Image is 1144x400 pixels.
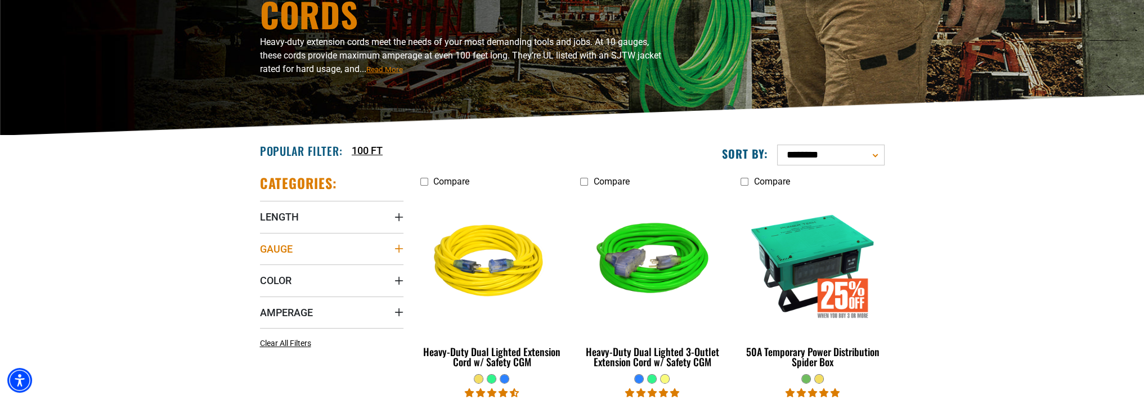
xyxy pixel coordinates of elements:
a: 50A Temporary Power Distribution Spider Box 50A Temporary Power Distribution Spider Box [741,192,884,374]
span: Amperage [260,306,313,319]
a: yellow Heavy-Duty Dual Lighted Extension Cord w/ Safety CGM [420,192,564,374]
span: Color [260,274,291,287]
span: 4.92 stars [625,388,679,398]
h2: Popular Filter: [260,143,343,158]
span: Compare [753,176,789,187]
span: 5.00 stars [786,388,840,398]
span: Heavy-duty extension cords meet the needs of your most demanding tools and jobs. At 10 gauges, th... [260,37,661,74]
span: Clear All Filters [260,339,311,348]
span: Compare [593,176,629,187]
summary: Length [260,201,403,232]
h2: Categories: [260,174,338,192]
span: Length [260,210,299,223]
span: 4.64 stars [465,388,519,398]
a: Clear All Filters [260,338,316,349]
img: 50A Temporary Power Distribution Spider Box [742,198,883,327]
a: neon green Heavy-Duty Dual Lighted 3-Outlet Extension Cord w/ Safety CGM [580,192,724,374]
span: Gauge [260,242,293,255]
label: Sort by: [722,146,768,161]
img: yellow [421,198,563,327]
div: Heavy-Duty Dual Lighted 3-Outlet Extension Cord w/ Safety CGM [580,347,724,367]
div: Accessibility Menu [7,368,32,393]
a: 100 FT [352,143,383,158]
summary: Amperage [260,296,403,328]
div: 50A Temporary Power Distribution Spider Box [741,347,884,367]
summary: Gauge [260,233,403,264]
img: neon green [581,198,723,327]
span: Compare [433,176,469,187]
span: Read More [366,65,403,74]
div: Heavy-Duty Dual Lighted Extension Cord w/ Safety CGM [420,347,564,367]
summary: Color [260,264,403,296]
